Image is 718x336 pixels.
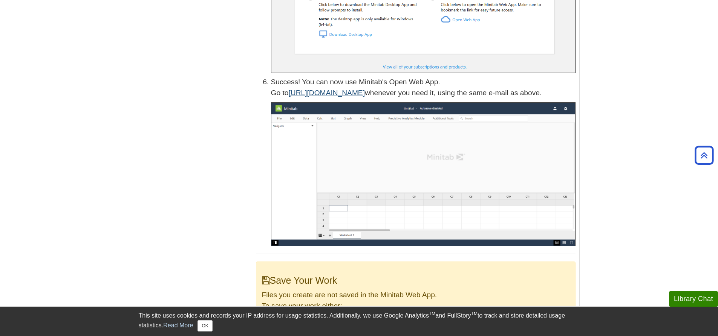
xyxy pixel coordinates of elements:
[429,311,435,316] sup: TM
[139,311,580,331] div: This site uses cookies and records your IP address for usage statistics. Additionally, we use Goo...
[288,89,365,97] a: [URL][DOMAIN_NAME]
[271,77,576,99] p: Success! You can now use Minitab's Open Web App. Go to whenever you need it, using the same e-mai...
[669,291,718,307] button: Library Chat
[692,150,716,160] a: Back to Top
[197,320,212,331] button: Close
[471,311,478,316] sup: TM
[163,322,193,328] a: Read More
[271,102,576,246] img: Minitab open web app full page screenshot
[262,275,570,286] h3: Save Your Work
